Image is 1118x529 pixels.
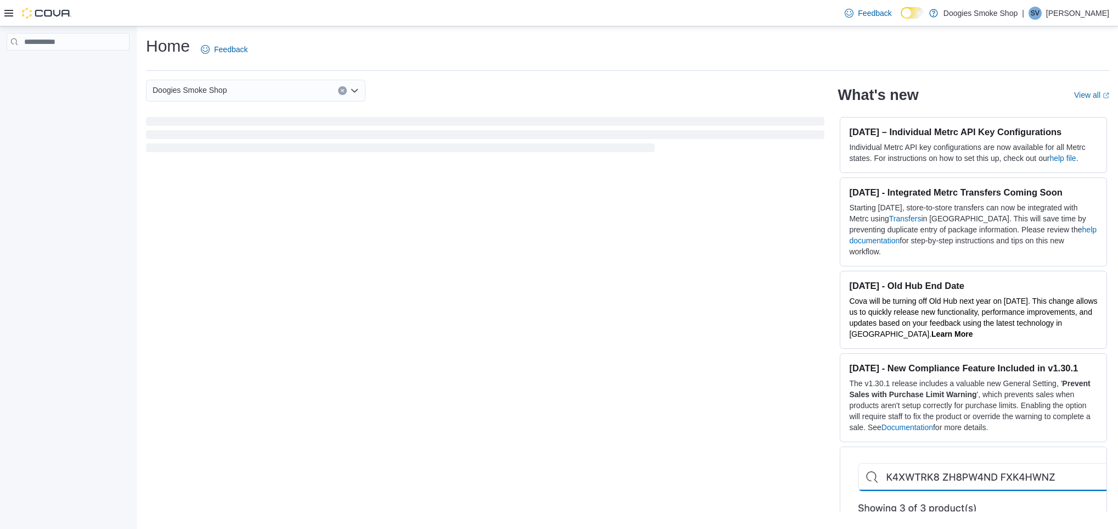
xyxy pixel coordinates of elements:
a: Transfers [889,214,922,223]
div: Sean Vaughn [1029,7,1042,20]
h3: [DATE] - Old Hub End Date [849,280,1098,291]
span: SV [1031,7,1040,20]
span: Feedback [214,44,248,55]
input: Dark Mode [901,7,924,19]
a: Learn More [931,330,973,338]
strong: Prevent Sales with Purchase Limit Warning [849,379,1090,399]
h1: Home [146,35,190,57]
p: Doogies Smoke Shop [943,7,1018,20]
a: View allExternal link [1074,91,1109,99]
p: Starting [DATE], store-to-store transfers can now be integrated with Metrc using in [GEOGRAPHIC_D... [849,202,1098,257]
p: | [1022,7,1024,20]
p: [PERSON_NAME] [1046,7,1109,20]
button: Open list of options [350,86,359,95]
nav: Complex example [7,53,130,79]
a: Documentation [881,423,933,432]
a: Feedback [196,38,252,60]
h3: [DATE] - New Compliance Feature Included in v1.30.1 [849,363,1098,374]
span: Loading [146,119,824,154]
span: Doogies Smoke Shop [153,83,227,97]
svg: External link [1103,92,1109,99]
h3: [DATE] - Integrated Metrc Transfers Coming Soon [849,187,1098,198]
img: Cova [22,8,71,19]
a: help file [1049,154,1076,163]
p: The v1.30.1 release includes a valuable new General Setting, ' ', which prevents sales when produ... [849,378,1098,433]
h2: What's new [838,86,918,104]
p: Individual Metrc API key configurations are now available for all Metrc states. For instructions ... [849,142,1098,164]
h3: [DATE] – Individual Metrc API Key Configurations [849,126,1098,137]
span: Feedback [858,8,891,19]
span: Cova will be turning off Old Hub next year on [DATE]. This change allows us to quickly release ne... [849,297,1097,338]
a: Feedback [840,2,896,24]
button: Clear input [338,86,347,95]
